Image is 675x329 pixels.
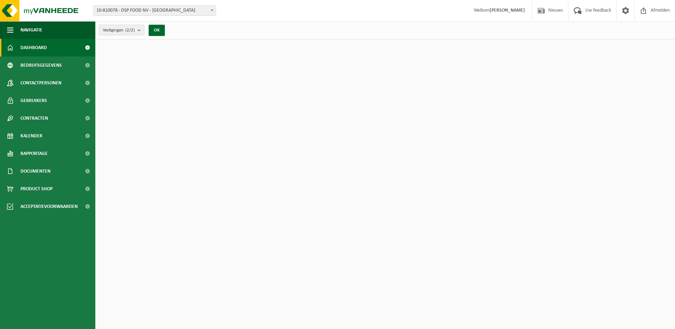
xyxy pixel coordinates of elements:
span: Navigatie [20,21,42,39]
span: Contactpersonen [20,74,61,92]
span: Kalender [20,127,42,145]
span: Product Shop [20,180,53,198]
span: Bedrijfsgegevens [20,56,62,74]
span: Gebruikers [20,92,47,109]
count: (2/2) [125,28,135,32]
strong: [PERSON_NAME] [490,8,525,13]
span: Vestigingen [103,25,135,36]
span: 10-810078 - DSP FOOD NV - GENT [93,5,216,16]
span: Rapportage [20,145,48,162]
span: Contracten [20,109,48,127]
span: 10-810078 - DSP FOOD NV - GENT [94,6,216,16]
button: Vestigingen(2/2) [99,25,144,35]
span: Dashboard [20,39,47,56]
span: Acceptatievoorwaarden [20,198,78,215]
button: OK [149,25,165,36]
span: Documenten [20,162,50,180]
